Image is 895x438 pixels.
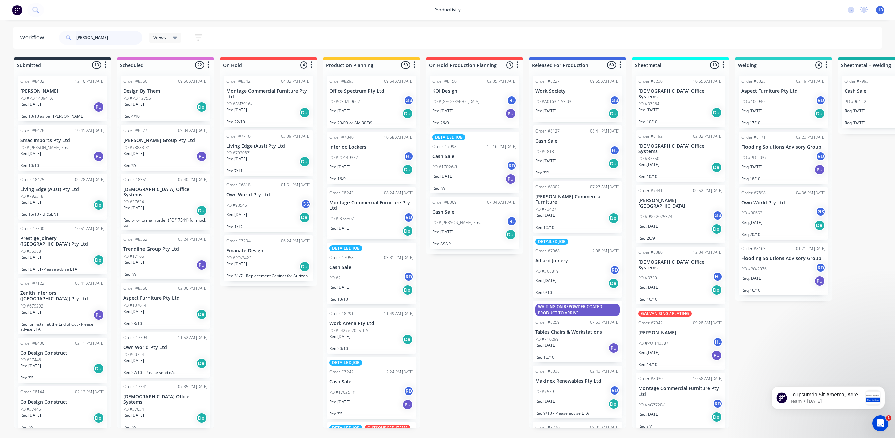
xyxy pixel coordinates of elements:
[327,308,416,354] div: Order #829111:49 AM [DATE]Work Arena Pty LtdPO #2427/62025-1-SReq.[DATE]DelReq 20/10
[299,107,310,118] div: Del
[123,285,147,291] div: Order #8366
[329,120,414,125] p: Req 29/09 or AM 30/09
[329,190,354,196] div: Order #8243
[402,164,413,175] div: Del
[226,224,311,229] p: Req 1/12
[535,108,556,114] p: Req. [DATE]
[739,132,828,184] div: Order #817102:23 PM [DATE]Flooding Solutions Advisory GroupPO #PO-2037RDReq.[DATE]PUReq 18/10
[535,304,620,316] div: WAITING ON REPOWDER COATED PRODUCT TO ARRIVE
[741,108,762,114] p: Req. [DATE]
[384,311,414,317] div: 11:49 AM [DATE]
[638,107,659,113] p: Req. [DATE]
[224,179,313,232] div: Order #681801:51 PM [DATE]Own World Pty LtdPO #90545GSReq.[DATE]DelReq 1/12
[329,108,350,114] p: Req. [DATE]
[739,187,828,240] div: Order #789804:36 PM [DATE]Own World Pty LtdPO #90652GSReq.[DATE]DelReq 20/10
[20,88,105,94] p: [PERSON_NAME]
[432,229,453,235] p: Req. [DATE]
[123,95,151,101] p: PO #PO-12755
[505,174,516,184] div: PU
[487,78,517,84] div: 02:05 PM [DATE]
[638,214,672,220] p: PO #990-2025324
[711,107,722,118] div: Del
[226,182,251,188] div: Order #6818
[402,108,413,119] div: Del
[196,309,207,320] div: Del
[20,212,105,217] p: Req 15/10 - URGENT
[432,134,465,140] div: DETAILED JOB
[535,138,620,144] p: Cash Sale
[226,133,251,139] div: Order #7716
[505,108,516,119] div: PU
[404,272,414,282] div: RD
[384,255,414,261] div: 03:31 PM [DATE]
[329,176,414,181] p: Req 16/9
[741,176,826,181] p: Req 18/10
[123,199,144,205] p: PO #37634
[121,125,210,171] div: Order #837709:04 AM [DATE][PERSON_NAME] Group Pty LtdPO #78883-R1Req.[DATE]PUReq ???
[123,163,208,168] p: Req ???
[329,200,414,211] p: Montage Commercial Furniture Pty Ltd
[329,78,354,84] div: Order #8295
[18,76,107,121] div: Order #843212:16 PM [DATE][PERSON_NAME]PO #PO-143941AReq.[DATE]PUReq 10/10 as per [PERSON_NAME]
[741,88,826,94] p: Aspect Furniture Pty Ltd
[93,200,104,210] div: Del
[196,151,207,162] div: PU
[741,134,766,140] div: Order #8171
[608,278,619,289] div: Del
[432,209,517,215] p: Cash Sale
[93,255,104,265] div: Del
[226,101,254,107] p: PO #AM7916-1
[638,174,723,179] p: Req 10/10
[713,210,723,221] div: GS
[608,108,619,119] div: Del
[20,199,41,205] p: Req. [DATE]
[226,248,311,254] p: Emanate Design
[178,78,208,84] div: 09:50 AM [DATE]
[123,246,208,252] p: Trendline Group Pty Ltd
[741,288,826,293] p: Req 16/10
[281,78,311,84] div: 04:02 PM [DATE]
[432,199,457,205] div: Order #8369
[739,76,828,128] div: Order #802502:19 PM [DATE]Aspect Furniture Pty LtdPO #106940RDReq.[DATE]DelReq 17/10
[20,163,105,168] p: Req 10/10
[327,187,416,240] div: Order #824308:24 AM [DATE]Montage Commercial Furniture Pty LtdPO #IB7850-1RDReq.[DATE]Del
[432,173,453,179] p: Req. [DATE]
[535,194,620,205] p: [PERSON_NAME] Commercial Furniture
[638,223,659,229] p: Req. [DATE]
[196,260,207,270] div: PU
[844,78,869,84] div: Order #7993
[121,76,210,121] div: Order #836009:50 AM [DATE]Design By ThemPO #PO-12755Req.[DATE]DelReq 4/10
[487,199,517,205] div: 07:04 AM [DATE]
[796,78,826,84] div: 02:19 PM [DATE]
[610,95,620,105] div: GS
[20,193,43,199] p: PO #792318
[93,151,104,162] div: PU
[20,303,43,309] p: PO #679292
[638,249,663,255] div: Order #8080
[430,132,519,193] div: DETAILED JOBOrder #799812:16 PM [DATE]Cash SalePO #17026-R1RDReq.[DATE]PUReq ???
[329,134,354,140] div: Order #7840
[329,88,414,94] p: Office Spectrum Pty Ltd
[384,190,414,196] div: 08:24 AM [DATE]
[123,138,208,143] p: [PERSON_NAME] Group Pty Ltd
[20,267,105,272] p: Req [DATE] -Please advise ETA
[75,226,105,232] div: 10:51 AM [DATE]
[329,265,414,270] p: Cash Sale
[741,164,762,170] p: Req. [DATE]
[693,249,723,255] div: 12:04 PM [DATE]
[20,177,44,183] div: Order #8425
[432,144,457,150] div: Order #7998
[844,108,865,114] p: Req. [DATE]
[535,184,560,190] div: Order #8302
[487,144,517,150] div: 12:16 PM [DATE]
[20,151,41,157] p: Req. [DATE]
[29,19,101,403] span: Lo Ipsumdo Sit Ametco, Ad’el seddoe tem inci utlabore etdolor magnaaliq en admi veni quisnost exe...
[741,246,766,252] div: Order #8163
[20,78,44,84] div: Order #8432
[432,164,459,170] p: PO #17026-R1
[711,285,722,295] div: Del
[535,290,620,295] p: Req 9/10
[814,220,825,231] div: Del
[796,190,826,196] div: 04:36 PM [DATE]
[535,212,556,218] p: Req. [DATE]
